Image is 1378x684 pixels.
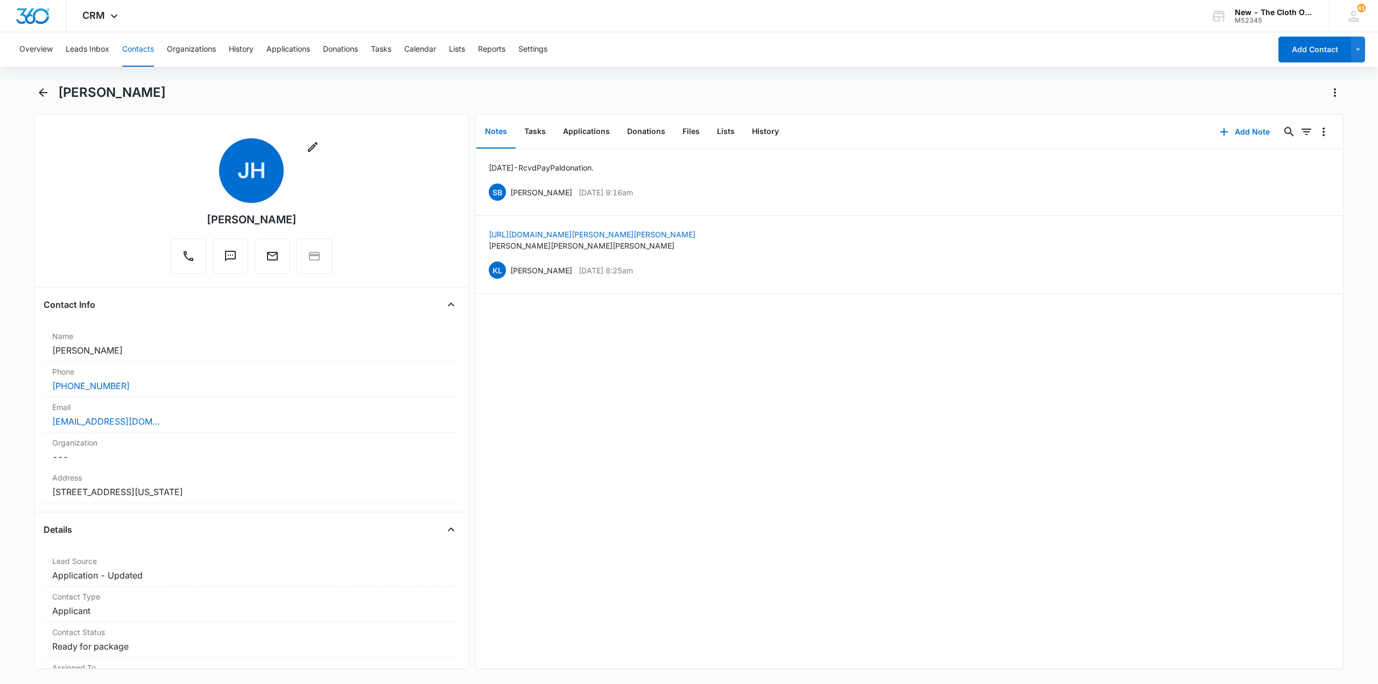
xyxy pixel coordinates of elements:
[1357,4,1366,12] span: 41
[213,255,248,264] a: Text
[674,115,708,149] button: Files
[1357,4,1366,12] div: notifications count
[1278,37,1351,62] button: Add Contact
[219,138,284,203] span: JH
[489,162,594,173] p: [DATE] - Rcvd PayPal donation.
[207,211,297,228] div: [PERSON_NAME]
[579,265,633,276] p: [DATE] 8:25am
[52,591,451,602] label: Contact Type
[44,523,72,536] h4: Details
[52,555,451,567] label: Lead Source
[44,326,460,362] div: Name[PERSON_NAME]
[66,32,109,67] button: Leads Inbox
[44,551,460,587] div: Lead SourceApplication - Updated
[255,238,290,274] button: Email
[44,587,460,622] div: Contact TypeApplicant
[442,521,460,538] button: Close
[1326,84,1344,101] button: Actions
[44,397,460,433] div: Email[EMAIL_ADDRESS][DOMAIN_NAME]
[52,379,130,392] a: [PHONE_NUMBER]
[323,32,358,67] button: Donations
[52,569,451,582] dd: Application - Updated
[489,262,506,279] span: KL
[52,330,451,342] label: Name
[489,184,506,201] span: SB
[44,298,95,311] h4: Contact Info
[579,187,633,198] p: [DATE] 9:16am
[213,238,248,274] button: Text
[52,640,451,653] dd: Ready for package
[255,255,290,264] a: Email
[52,437,451,448] label: Organization
[122,32,154,67] button: Contacts
[52,662,451,673] label: Assigned To
[510,265,572,276] p: [PERSON_NAME]
[442,296,460,313] button: Close
[167,32,216,67] button: Organizations
[708,115,743,149] button: Lists
[618,115,674,149] button: Donations
[52,485,451,498] dd: [STREET_ADDRESS][US_STATE]
[44,468,460,503] div: Address[STREET_ADDRESS][US_STATE]
[52,415,160,428] a: [EMAIL_ADDRESS][DOMAIN_NAME]
[171,255,206,264] a: Call
[510,187,572,198] p: [PERSON_NAME]
[229,32,254,67] button: History
[1315,123,1332,140] button: Overflow Menu
[52,626,451,638] label: Contact Status
[489,240,695,251] p: [PERSON_NAME] [PERSON_NAME] [PERSON_NAME]
[1298,123,1315,140] button: Filters
[34,84,52,101] button: Back
[19,32,53,67] button: Overview
[52,450,451,463] dd: ---
[171,238,206,274] button: Call
[518,32,547,67] button: Settings
[52,344,451,357] dd: [PERSON_NAME]
[1235,17,1313,24] div: account id
[52,472,451,483] label: Address
[478,32,505,67] button: Reports
[82,10,105,21] span: CRM
[58,84,166,101] h1: [PERSON_NAME]
[489,230,695,239] a: [URL][DOMAIN_NAME][PERSON_NAME][PERSON_NAME]
[516,115,554,149] button: Tasks
[1209,119,1281,145] button: Add Note
[743,115,788,149] button: History
[1281,123,1298,140] button: Search...
[554,115,618,149] button: Applications
[1235,8,1313,17] div: account name
[266,32,310,67] button: Applications
[449,32,465,67] button: Lists
[52,401,451,413] label: Email
[371,32,391,67] button: Tasks
[44,433,460,468] div: Organization---
[476,115,516,149] button: Notes
[52,604,451,617] dd: Applicant
[404,32,436,67] button: Calendar
[52,366,451,377] label: Phone
[44,362,460,397] div: Phone[PHONE_NUMBER]
[44,622,460,658] div: Contact StatusReady for package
